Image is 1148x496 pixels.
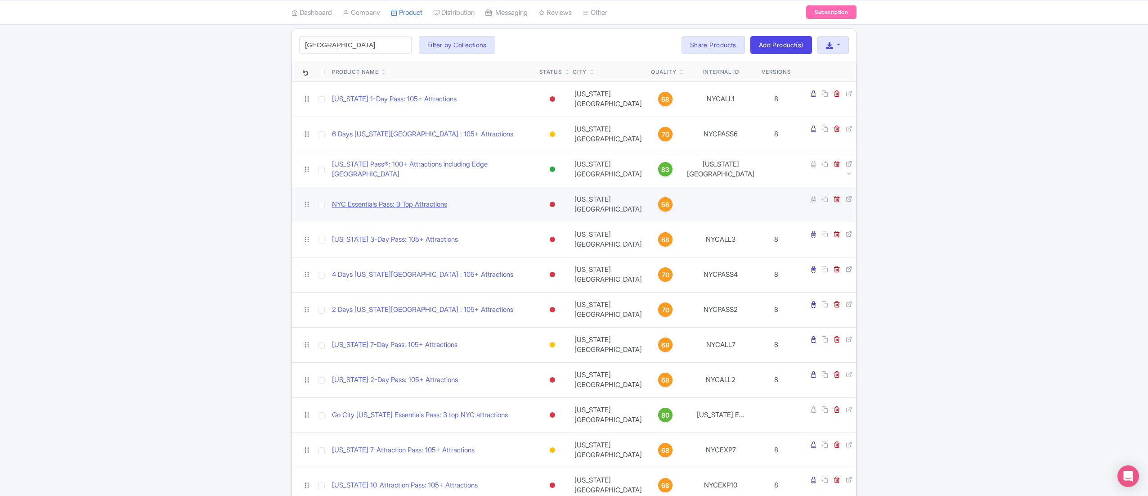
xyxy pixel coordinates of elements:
td: [US_STATE][GEOGRAPHIC_DATA] [569,257,647,292]
div: Inactive [548,93,557,106]
a: 68 [651,338,680,352]
div: City [573,68,586,76]
td: [US_STATE][GEOGRAPHIC_DATA] [569,81,647,117]
div: Building [548,338,557,352]
a: [US_STATE] 10-Attraction Pass: 105+ Attractions [332,480,478,491]
td: [US_STATE][GEOGRAPHIC_DATA] [569,222,647,257]
th: Internal ID [683,61,758,82]
span: 68 [661,446,669,455]
span: 56 [661,200,669,210]
a: Add Product(s) [750,36,812,54]
td: [US_STATE][GEOGRAPHIC_DATA] [569,433,647,468]
span: 8 [774,270,778,279]
a: Subscription [806,5,857,19]
a: [US_STATE] 1-Day Pass: 105+ Attractions [332,94,457,104]
td: [US_STATE][GEOGRAPHIC_DATA] [569,327,647,362]
div: Inactive [548,268,557,281]
a: 70 [651,302,680,317]
a: [US_STATE] 7-Day Pass: 105+ Attractions [332,340,457,350]
a: Share Products [682,36,745,54]
td: [US_STATE][GEOGRAPHIC_DATA] [569,117,647,152]
td: [US_STATE][GEOGRAPHIC_DATA] [569,152,647,187]
td: NYCALL7 [683,327,758,362]
span: 8 [774,375,778,384]
a: [US_STATE] Pass®: 100+ Attractions including Edge [GEOGRAPHIC_DATA] [332,159,532,180]
td: [US_STATE][GEOGRAPHIC_DATA] [569,362,647,397]
td: [US_STATE][GEOGRAPHIC_DATA] [683,152,758,187]
a: 2 Days [US_STATE][GEOGRAPHIC_DATA] : 105+ Attractions [332,305,513,315]
span: 8 [774,305,778,314]
span: 68 [661,375,669,385]
a: 68 [651,92,680,106]
div: Active [548,163,557,176]
a: 68 [651,443,680,457]
span: 68 [661,340,669,350]
span: 83 [661,165,669,175]
div: Inactive [548,198,557,211]
div: Product Name [332,68,378,76]
a: 56 [651,197,680,212]
div: Inactive [548,409,557,422]
div: Building [548,128,557,141]
div: Inactive [548,233,557,246]
a: 70 [651,267,680,282]
span: 8 [774,340,778,349]
button: Filter by Collections [419,36,495,54]
a: 80 [651,408,680,422]
td: NYCPASS4 [683,257,758,292]
span: 68 [661,95,669,104]
td: NYCPASS6 [683,117,758,152]
span: 8 [774,446,778,454]
span: 70 [662,270,669,280]
a: [US_STATE] 7-Attraction Pass: 105+ Attractions [332,445,475,455]
td: NYCPASS2 [683,292,758,327]
a: 6 Days [US_STATE][GEOGRAPHIC_DATA] : 105+ Attractions [332,129,513,140]
span: 70 [662,130,669,140]
td: [US_STATE][GEOGRAPHIC_DATA] [569,187,647,222]
a: 83 [651,162,680,176]
td: [US_STATE][GEOGRAPHIC_DATA] [569,397,647,433]
a: 4 Days [US_STATE][GEOGRAPHIC_DATA] : 105+ Attractions [332,270,513,280]
span: 80 [661,410,669,420]
a: 68 [651,478,680,492]
td: NYCEXP7 [683,433,758,468]
span: 68 [661,235,669,245]
div: Building [548,444,557,457]
span: 68 [661,481,669,491]
div: Quality [651,68,676,76]
a: 70 [651,127,680,141]
td: NYCALL1 [683,81,758,117]
div: Inactive [548,479,557,492]
td: NYCALL2 [683,362,758,397]
div: Status [539,68,562,76]
span: 70 [662,305,669,315]
a: Go City [US_STATE] Essentials Pass: 3 top NYC attractions [332,410,508,420]
div: Inactive [548,303,557,316]
div: Open Intercom Messenger [1117,465,1139,487]
span: 8 [774,95,778,103]
th: Versions [758,61,794,82]
a: 68 [651,373,680,387]
span: 8 [774,481,778,489]
a: NYC Essentials Pass: 3 Top Attractions [332,199,447,210]
td: [US_STATE] E... [683,397,758,433]
td: NYCALL3 [683,222,758,257]
span: 8 [774,130,778,138]
a: [US_STATE] 2-Day Pass: 105+ Attractions [332,375,458,385]
div: Inactive [548,374,557,387]
a: 68 [651,232,680,247]
a: [US_STATE] 3-Day Pass: 105+ Attractions [332,234,458,245]
td: [US_STATE][GEOGRAPHIC_DATA] [569,292,647,327]
span: 8 [774,235,778,243]
input: Search product name, city, or interal id [299,36,412,54]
